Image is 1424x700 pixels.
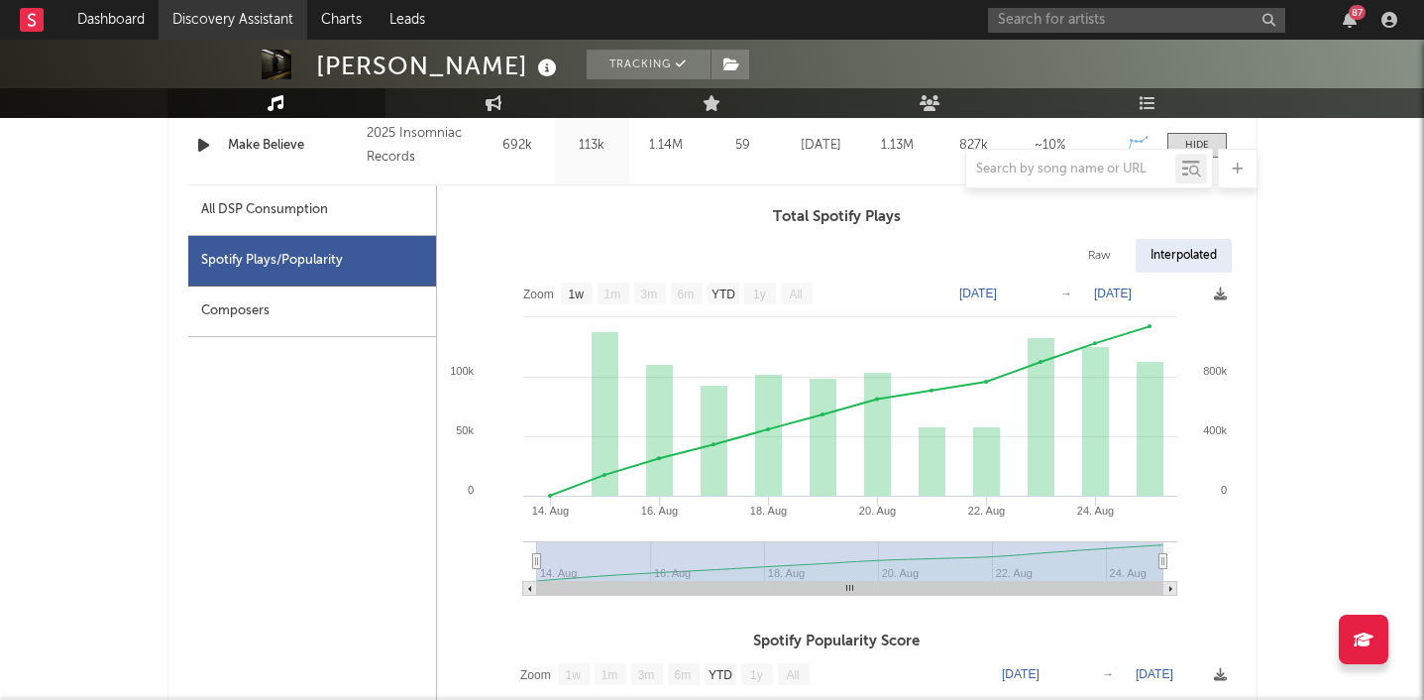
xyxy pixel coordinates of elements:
button: 87 [1343,12,1357,28]
text: 1m [601,668,617,682]
h3: Total Spotify Plays [437,205,1237,229]
text: 0 [1220,484,1226,496]
div: ~ 10 % [1017,136,1083,156]
text: 3m [637,668,654,682]
text: 14. Aug [531,505,568,517]
div: 87 [1349,5,1366,20]
button: Tracking [587,50,711,79]
text: [DATE] [1136,667,1173,681]
text: [DATE] [959,287,997,300]
div: Composers [188,287,436,337]
text: 800k [1203,365,1227,377]
text: 3m [640,288,657,301]
div: 59 [709,136,778,156]
text: 6m [674,668,691,682]
text: 22. Aug [967,505,1004,517]
text: 20. Aug [858,505,895,517]
text: 1w [565,668,581,682]
div: Raw [1073,239,1126,273]
text: All [789,288,802,301]
text: 400k [1203,424,1227,436]
div: 692k [486,136,550,156]
text: 16. Aug [640,505,677,517]
text: → [1060,287,1072,300]
text: Zoom [523,288,554,301]
div: 2025 Insomniac Records [367,122,475,170]
div: All DSP Consumption [188,185,436,236]
text: 6m [677,288,694,301]
text: [DATE] [1002,667,1040,681]
text: 50k [456,424,474,436]
text: 100k [450,365,474,377]
div: [PERSON_NAME] [316,50,562,82]
text: All [786,668,799,682]
div: Interpolated [1136,239,1232,273]
div: 827k [940,136,1007,156]
text: 1m [603,288,620,301]
text: 0 [467,484,473,496]
div: All DSP Consumption [201,198,328,222]
text: 1w [568,288,584,301]
text: 18. Aug [749,505,786,517]
text: 24. Aug [1076,505,1113,517]
div: [DATE] [788,136,854,156]
div: 1.14M [634,136,699,156]
text: Zoom [520,668,551,682]
input: Search by song name or URL [966,162,1175,177]
div: Spotify Plays/Popularity [188,236,436,287]
text: YTD [708,668,731,682]
text: YTD [711,288,734,301]
input: Search for artists [988,8,1285,33]
div: 1.13M [864,136,931,156]
h3: Spotify Popularity Score [437,630,1237,653]
text: 1y [753,288,766,301]
div: 113k [560,136,624,156]
a: Make Believe [228,136,358,156]
text: [DATE] [1094,287,1132,300]
text: → [1102,667,1114,681]
text: 1y [750,668,763,682]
